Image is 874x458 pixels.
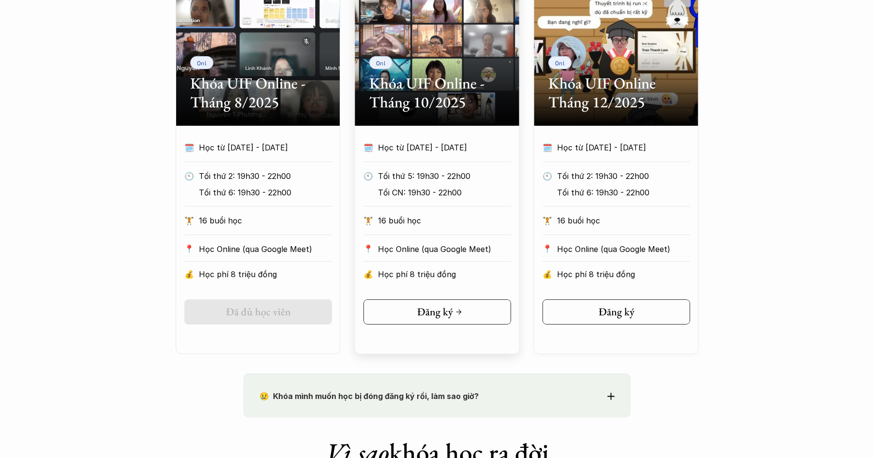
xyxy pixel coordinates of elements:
p: Onl [376,59,386,66]
p: 🗓️ [363,140,373,155]
h5: Đã đủ học viên [226,306,291,318]
p: Học phí 8 triệu đồng [557,267,690,281]
h2: Khóa UIF Online - Tháng 8/2025 [190,74,326,111]
p: Tối thứ 6: 19h30 - 22h00 [557,185,690,200]
p: Học phí 8 triệu đồng [378,267,511,281]
h5: Đăng ký [599,306,634,318]
p: Onl [555,59,565,66]
p: Học Online (qua Google Meet) [199,242,332,256]
p: Tối thứ 2: 19h30 - 22h00 [199,169,332,183]
p: 📍 [184,244,194,253]
p: Onl [197,59,207,66]
p: 🏋️ [542,213,552,228]
p: Tối thứ 5: 19h30 - 22h00 [378,169,511,183]
p: 🏋️ [363,213,373,228]
a: Đăng ký [363,299,511,325]
h2: Khóa UIF Online Tháng 12/2025 [548,74,684,111]
p: 💰 [184,267,194,281]
p: 📍 [542,244,552,253]
p: 💰 [542,267,552,281]
p: Học từ [DATE] - [DATE] [199,140,314,155]
p: 16 buổi học [199,213,332,228]
a: Đăng ký [542,299,690,325]
h5: Đăng ký [417,306,453,318]
h2: Khóa UIF Online - Tháng 10/2025 [369,74,505,111]
p: 16 buổi học [378,213,511,228]
p: Học từ [DATE] - [DATE] [557,140,672,155]
strong: 😢 Khóa mình muốn học bị đóng đăng ký rồi, làm sao giờ? [259,391,479,401]
p: Tối CN: 19h30 - 22h00 [378,185,511,200]
p: Học từ [DATE] - [DATE] [378,140,493,155]
p: Học phí 8 triệu đồng [199,267,332,281]
p: 🗓️ [542,140,552,155]
p: Học Online (qua Google Meet) [378,242,511,256]
p: Học Online (qua Google Meet) [557,242,690,256]
p: 🕙 [542,169,552,183]
p: 📍 [363,244,373,253]
p: 🕙 [184,169,194,183]
p: 16 buổi học [557,213,690,228]
p: Tối thứ 6: 19h30 - 22h00 [199,185,332,200]
p: 🗓️ [184,140,194,155]
p: 🕙 [363,169,373,183]
p: Tối thứ 2: 19h30 - 22h00 [557,169,690,183]
p: 🏋️ [184,213,194,228]
p: 💰 [363,267,373,281]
